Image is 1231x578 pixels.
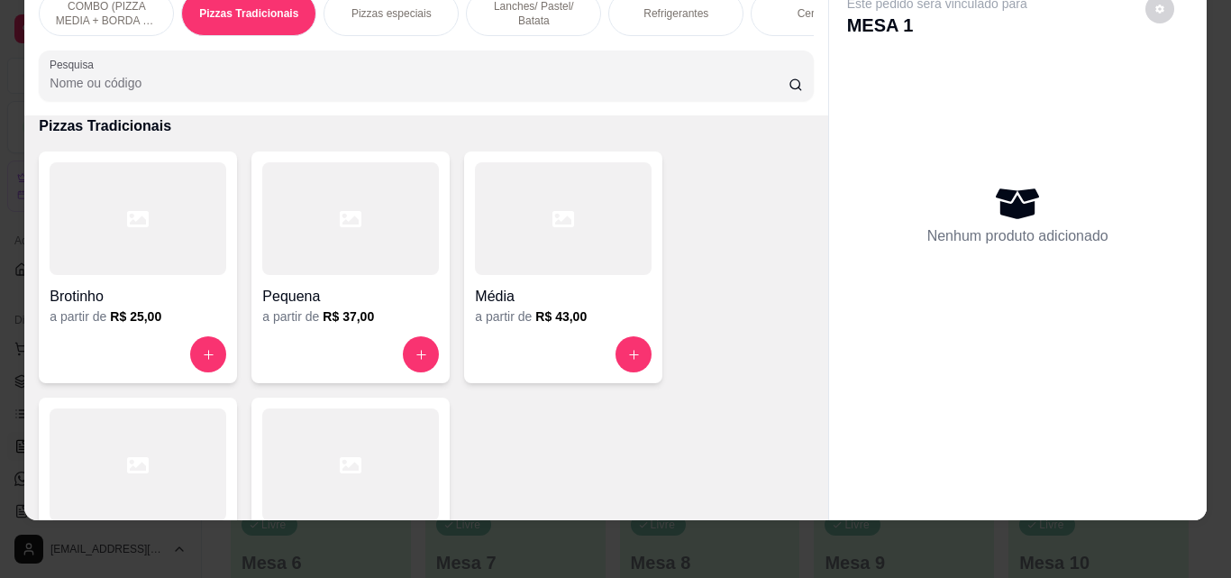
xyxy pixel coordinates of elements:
h4: Pequena [262,286,439,307]
div: a partir de [262,307,439,326]
h6: R$ 43,00 [535,307,587,326]
h4: Média [475,286,652,307]
p: MESA 1 [847,13,1027,38]
h4: Brotinho [50,286,226,307]
p: Pizzas Tradicionais [39,115,813,137]
p: Pizzas especiais [351,6,432,21]
h6: R$ 37,00 [323,307,374,326]
p: Refrigerantes [643,6,708,21]
button: increase-product-quantity [190,336,226,372]
input: Pesquisa [50,74,789,92]
h6: R$ 25,00 [110,307,161,326]
button: increase-product-quantity [403,336,439,372]
button: increase-product-quantity [615,336,652,372]
div: a partir de [50,307,226,326]
p: Cervejas [798,6,840,21]
p: Pizzas Tradicionais [199,6,298,21]
div: a partir de [475,307,652,326]
p: Nenhum produto adicionado [927,225,1108,247]
label: Pesquisa [50,57,100,72]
